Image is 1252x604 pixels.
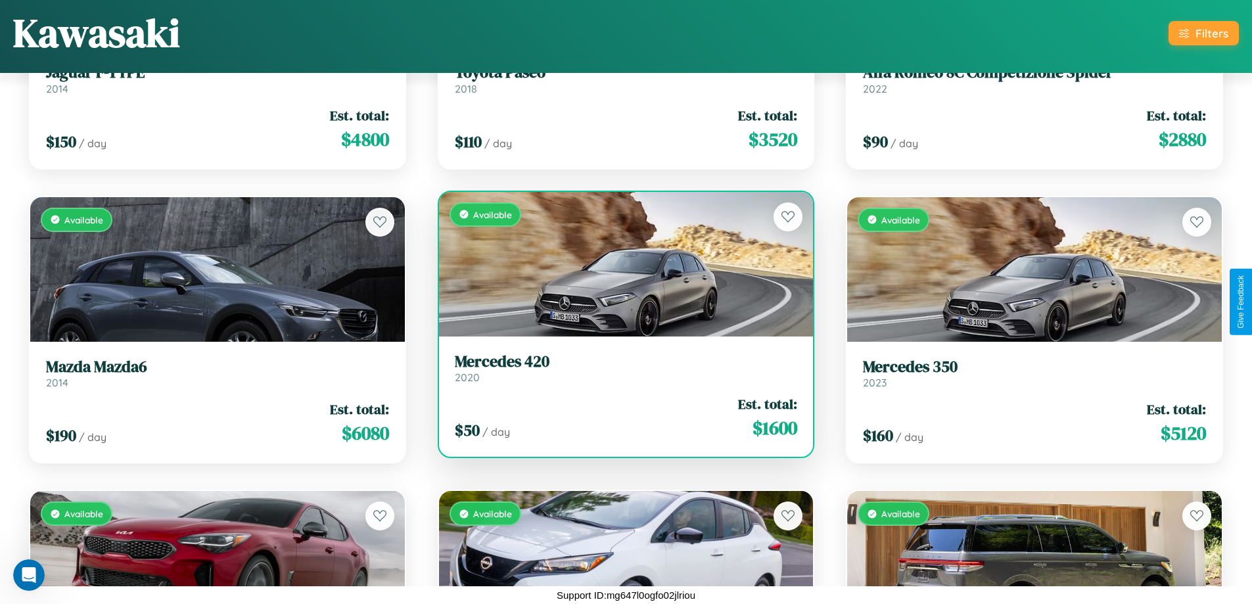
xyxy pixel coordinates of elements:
span: 2018 [455,82,477,95]
a: Alfa Romeo 8C Competizione Spider2022 [863,63,1206,95]
span: $ 3520 [749,126,797,152]
span: Available [473,508,512,519]
h3: Mercedes 350 [863,358,1206,377]
span: $ 5120 [1161,420,1206,446]
span: Est. total: [738,106,797,125]
div: Filters [1195,26,1228,40]
h3: Jaguar F-TYPE [46,63,389,82]
span: Available [881,214,920,225]
span: / day [79,137,106,150]
span: $ 160 [863,425,893,446]
span: / day [896,430,923,444]
span: Est. total: [738,394,797,413]
span: Est. total: [1147,400,1206,419]
span: $ 190 [46,425,76,446]
a: Mazda Mazda62014 [46,358,389,390]
h3: Mazda Mazda6 [46,358,389,377]
span: 2020 [455,371,480,384]
span: Est. total: [330,400,389,419]
h1: Kawasaki [13,6,180,60]
span: / day [891,137,918,150]
p: Support ID: mg647l0ogfo02jlriou [557,586,695,604]
span: $ 6080 [342,420,389,446]
span: $ 150 [46,131,76,152]
iframe: Intercom live chat [13,559,45,591]
span: $ 2880 [1159,126,1206,152]
h3: Toyota Paseo [455,63,798,82]
span: / day [482,425,510,438]
span: $ 50 [455,419,480,441]
span: Available [64,214,103,225]
span: / day [484,137,512,150]
span: 2014 [46,82,68,95]
span: Available [881,508,920,519]
span: 2014 [46,376,68,389]
a: Mercedes 4202020 [455,352,798,384]
span: $ 90 [863,131,888,152]
h3: Mercedes 420 [455,352,798,371]
a: Toyota Paseo2018 [455,63,798,95]
button: Filters [1169,21,1239,45]
span: Est. total: [1147,106,1206,125]
span: Est. total: [330,106,389,125]
span: $ 4800 [341,126,389,152]
div: Give Feedback [1236,275,1245,329]
a: Jaguar F-TYPE2014 [46,63,389,95]
span: Available [473,209,512,220]
span: $ 110 [455,131,482,152]
span: 2023 [863,376,887,389]
span: 2022 [863,82,887,95]
a: Mercedes 3502023 [863,358,1206,390]
span: / day [79,430,106,444]
span: Available [64,508,103,519]
h3: Alfa Romeo 8C Competizione Spider [863,63,1206,82]
span: $ 1600 [753,415,797,441]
